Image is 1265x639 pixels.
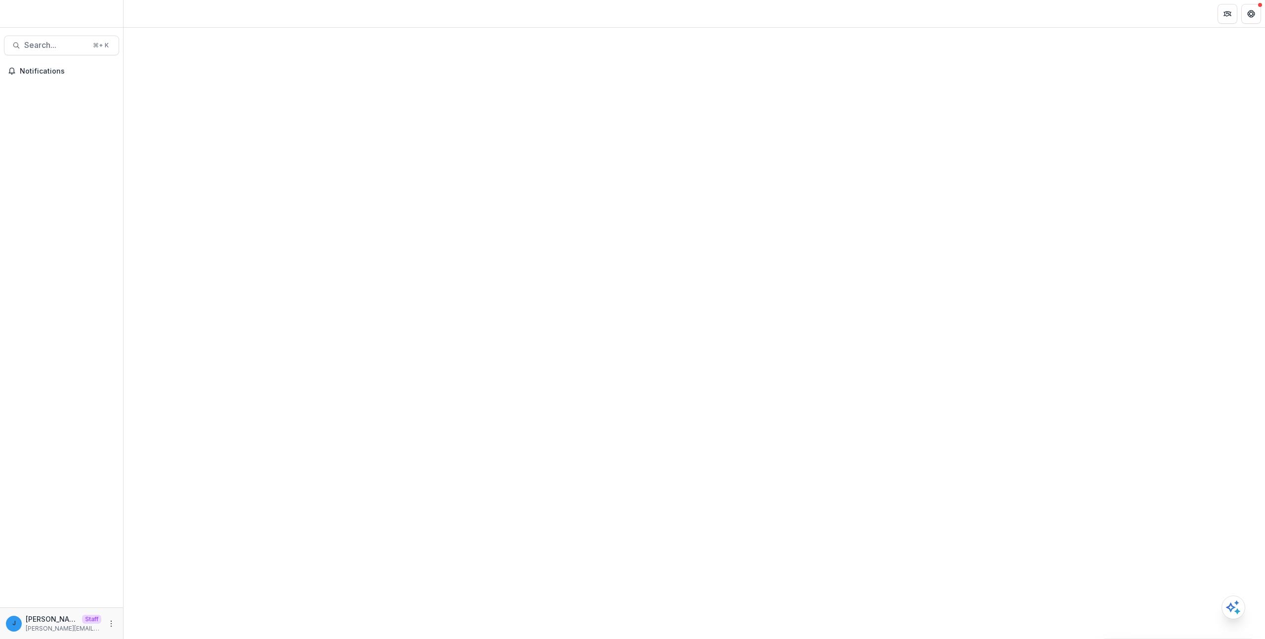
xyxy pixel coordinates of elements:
button: Search... [4,36,119,55]
button: Open AI Assistant [1222,596,1245,619]
div: ⌘ + K [91,40,111,51]
p: [PERSON_NAME][EMAIL_ADDRESS][DOMAIN_NAME] [26,624,101,633]
p: [PERSON_NAME][EMAIL_ADDRESS][DOMAIN_NAME] [26,614,78,624]
div: jonah@trytemelio.com [12,620,16,627]
button: More [105,618,117,630]
button: Get Help [1241,4,1261,24]
button: Partners [1218,4,1237,24]
button: Notifications [4,63,119,79]
p: Staff [82,615,101,624]
span: Notifications [20,67,115,76]
nav: breadcrumb [127,6,169,21]
span: Search... [24,40,87,50]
